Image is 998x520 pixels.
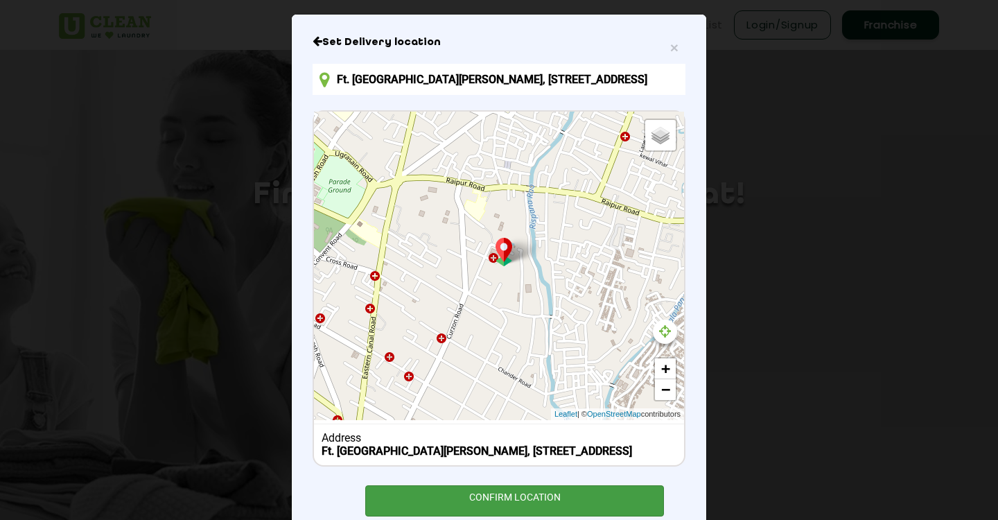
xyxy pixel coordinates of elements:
[670,40,679,55] span: ×
[645,120,676,150] a: Layers
[313,35,685,49] h6: Close
[655,358,676,379] a: Zoom in
[587,408,641,420] a: OpenStreetMap
[322,431,677,444] div: Address
[554,408,577,420] a: Leaflet
[551,408,684,420] div: | © contributors
[313,64,685,95] input: Enter location
[655,379,676,400] a: Zoom out
[365,485,664,517] div: CONFIRM LOCATION
[670,40,679,55] button: Close
[322,444,632,458] b: Ft. [GEOGRAPHIC_DATA][PERSON_NAME], [STREET_ADDRESS]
